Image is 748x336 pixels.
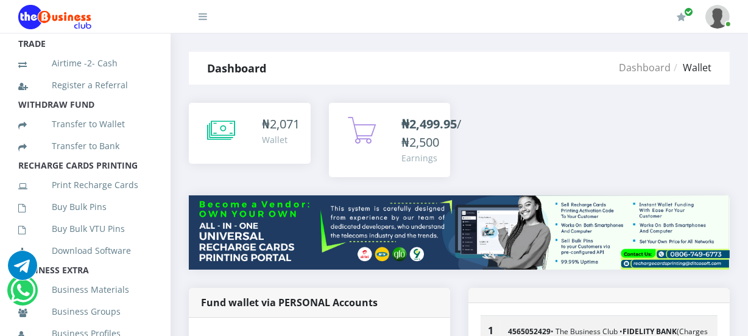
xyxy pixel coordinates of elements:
[189,103,311,164] a: ₦2,071 Wallet
[402,116,462,150] span: /₦2,500
[207,61,266,75] strong: Dashboard
[18,276,152,304] a: Business Materials
[402,116,457,132] b: ₦2,499.95
[18,171,152,199] a: Print Recharge Cards
[8,260,37,280] a: Chat for support
[189,195,730,270] img: multitenant_rcp.png
[10,285,35,305] a: Chat for support
[671,60,711,75] li: Wallet
[402,152,462,164] div: Earnings
[619,61,671,74] a: Dashboard
[270,116,300,132] span: 2,071
[18,237,152,265] a: Download Software
[705,5,730,29] img: User
[18,215,152,243] a: Buy Bulk VTU Pins
[18,49,152,77] a: Airtime -2- Cash
[329,103,451,177] a: ₦2,499.95/₦2,500 Earnings
[262,133,300,146] div: Wallet
[684,7,693,16] span: Renew/Upgrade Subscription
[18,5,91,29] img: Logo
[18,298,152,326] a: Business Groups
[18,132,152,160] a: Transfer to Bank
[262,115,300,133] div: ₦
[18,71,152,99] a: Register a Referral
[18,193,152,221] a: Buy Bulk Pins
[677,12,686,22] i: Renew/Upgrade Subscription
[201,296,378,309] strong: Fund wallet via PERSONAL Accounts
[18,110,152,138] a: Transfer to Wallet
